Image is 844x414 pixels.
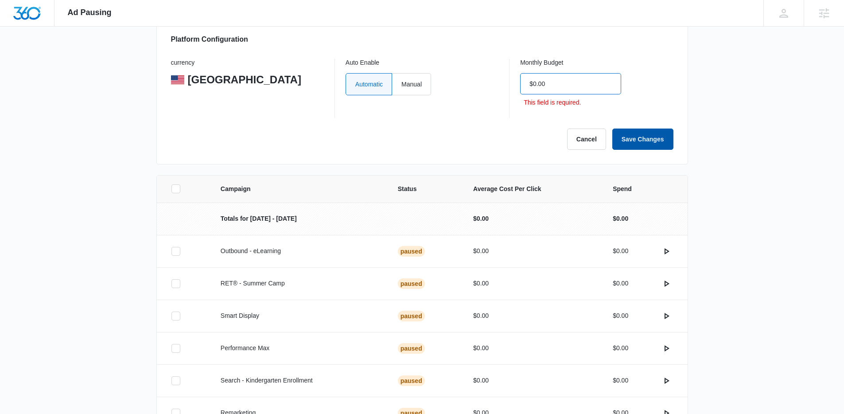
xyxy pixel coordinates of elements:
p: Outbound - eLearning [221,246,377,256]
p: $0.00 [613,246,628,256]
h3: Platform Configuration [171,34,248,45]
div: Paused [398,375,425,386]
p: $0.00 [473,311,591,320]
p: $0.00 [613,311,628,320]
p: $0.00 [473,376,591,385]
p: $0.00 [613,376,628,385]
label: Manual [392,73,431,95]
span: Average Cost Per Click [473,184,591,194]
div: Paused [398,343,425,354]
p: currency [171,59,324,67]
div: Paused [398,311,425,321]
button: actions.activate [659,277,673,291]
img: United States [171,75,184,84]
p: $0.00 [473,214,591,223]
button: actions.activate [659,341,673,355]
button: actions.activate [659,374,673,388]
span: Campaign [221,184,377,194]
p: Auto Enable [346,59,498,67]
button: actions.activate [659,244,673,258]
p: Performance Max [221,344,377,353]
p: Smart Display [221,311,377,320]
p: This field is required. [524,98,621,107]
button: actions.activate [659,309,673,323]
p: RET® - Summer Camp [221,279,377,288]
p: $0.00 [613,344,628,353]
p: Search - Kindergarten Enrollment [221,376,377,385]
p: $0.00 [613,214,628,223]
p: Totals for [DATE] - [DATE] [221,214,377,223]
button: Save Changes [612,129,673,150]
div: Paused [398,278,425,289]
span: Ad Pausing [68,8,112,17]
label: Automatic [346,73,392,95]
p: [GEOGRAPHIC_DATA] [188,73,301,86]
input: $100.00 [520,73,621,94]
p: Monthly Budget [520,59,673,67]
button: Cancel [567,129,606,150]
span: Spend [613,184,673,194]
p: $0.00 [473,344,591,353]
div: Paused [398,246,425,257]
p: $0.00 [473,279,591,288]
p: $0.00 [613,279,628,288]
span: Status [398,184,452,194]
p: $0.00 [473,246,591,256]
